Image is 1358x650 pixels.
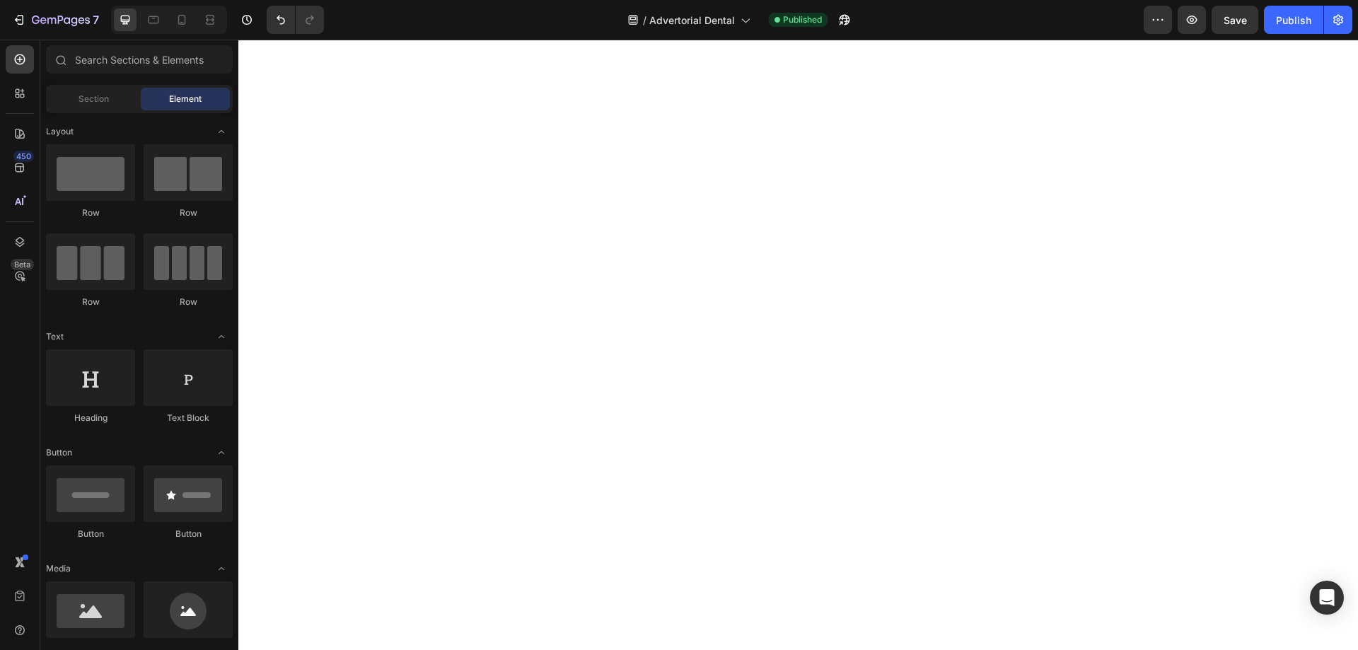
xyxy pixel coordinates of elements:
[46,330,64,343] span: Text
[1276,13,1311,28] div: Publish
[46,446,72,459] span: Button
[46,528,135,540] div: Button
[1212,6,1258,34] button: Save
[11,259,34,270] div: Beta
[144,296,233,308] div: Row
[1224,14,1247,26] span: Save
[144,528,233,540] div: Button
[13,151,34,162] div: 450
[46,562,71,575] span: Media
[267,6,324,34] div: Undo/Redo
[6,6,105,34] button: 7
[46,125,74,138] span: Layout
[46,45,233,74] input: Search Sections & Elements
[1264,6,1323,34] button: Publish
[79,93,109,105] span: Section
[643,13,646,28] span: /
[783,13,822,26] span: Published
[144,412,233,424] div: Text Block
[210,325,233,348] span: Toggle open
[46,296,135,308] div: Row
[210,557,233,580] span: Toggle open
[46,412,135,424] div: Heading
[1310,581,1344,615] div: Open Intercom Messenger
[649,13,735,28] span: Advertorial Dental
[144,207,233,219] div: Row
[93,11,99,28] p: 7
[238,40,1358,650] iframe: Design area
[46,207,135,219] div: Row
[169,93,202,105] span: Element
[210,441,233,464] span: Toggle open
[210,120,233,143] span: Toggle open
